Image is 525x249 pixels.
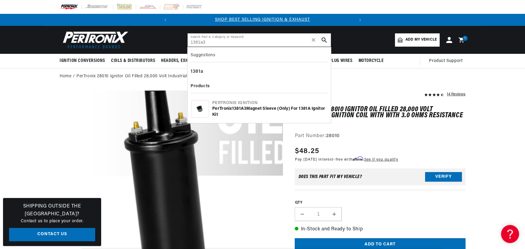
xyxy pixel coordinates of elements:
[60,73,465,80] nav: breadcrumbs
[232,106,247,111] b: 1381A3
[295,157,398,162] p: Pay [DATE] interest-free with .
[295,106,465,125] h1: PerTronix 28010 Ignitor Oil Filled 28,000 Volt Industrial Ignition Coil with with 3.0 Ohms Resist...
[161,58,231,64] span: Headers, Exhausts & Components
[295,146,319,157] span: $48.25
[364,158,398,161] a: See if you qualify - Learn more about Affirm Financing (opens in modal)
[354,14,366,26] button: Translation missing: en.sections.announcements.next_announcement
[60,29,129,50] img: Pertronix
[353,156,363,161] span: Affirm
[76,73,294,80] a: PerTronix 28010 Ignitor Oil Filled 28,000 Volt Industrial Ignition Coil with with 3.0 Ohms Resist...
[171,17,354,23] div: 1 of 2
[447,91,465,98] div: 14 Reviews
[191,84,210,88] b: Products
[318,33,331,47] button: search button
[191,67,328,77] div: 1381a
[158,54,235,68] summary: Headers, Exhausts & Components
[298,174,362,179] div: Does This part fit My vehicle?
[215,17,310,22] a: SHOP BEST SELLING IGNITION & EXHAUST
[295,200,465,205] label: QTY
[425,172,462,182] button: Verify
[405,37,437,43] span: Add my vehicle
[295,226,465,233] p: In-Stock and Ready to Ship
[212,100,327,106] div: Pertronix Ignition
[171,17,354,23] div: Announcement
[191,50,328,62] div: Suggestions
[212,106,327,118] div: PerTronix Magnet Sleeve (only) for 1381A Ignitor Kit
[111,58,155,64] span: Coils & Distributors
[355,54,387,68] summary: Motorcycle
[429,54,465,68] summary: Product Support
[159,14,171,26] button: Translation missing: en.sections.announcements.previous_announcement
[316,58,353,64] span: Spark Plug Wires
[464,36,466,41] span: 1
[9,203,95,218] h3: Shipping Outside the [GEOGRAPHIC_DATA]?
[108,54,158,68] summary: Coils & Distributors
[326,134,340,138] strong: 28010
[60,54,108,68] summary: Ignition Conversions
[313,54,356,68] summary: Spark Plug Wires
[295,132,465,140] div: Part Number:
[60,73,71,80] a: Home
[429,58,462,64] span: Product Support
[9,218,95,225] p: Contact us to place your order.
[188,33,331,47] input: Search Part #, Category or Keyword
[395,33,440,47] a: Add my vehicle
[9,228,95,241] a: Contact Us
[60,58,105,64] span: Ignition Conversions
[358,58,384,64] span: Motorcycle
[192,100,209,117] img: PerTronix 1381A3 Magnet Sleeve (only) for 1381A Ignitor Kit
[45,14,480,26] slideshow-component: Translation missing: en.sections.announcements.announcement_bar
